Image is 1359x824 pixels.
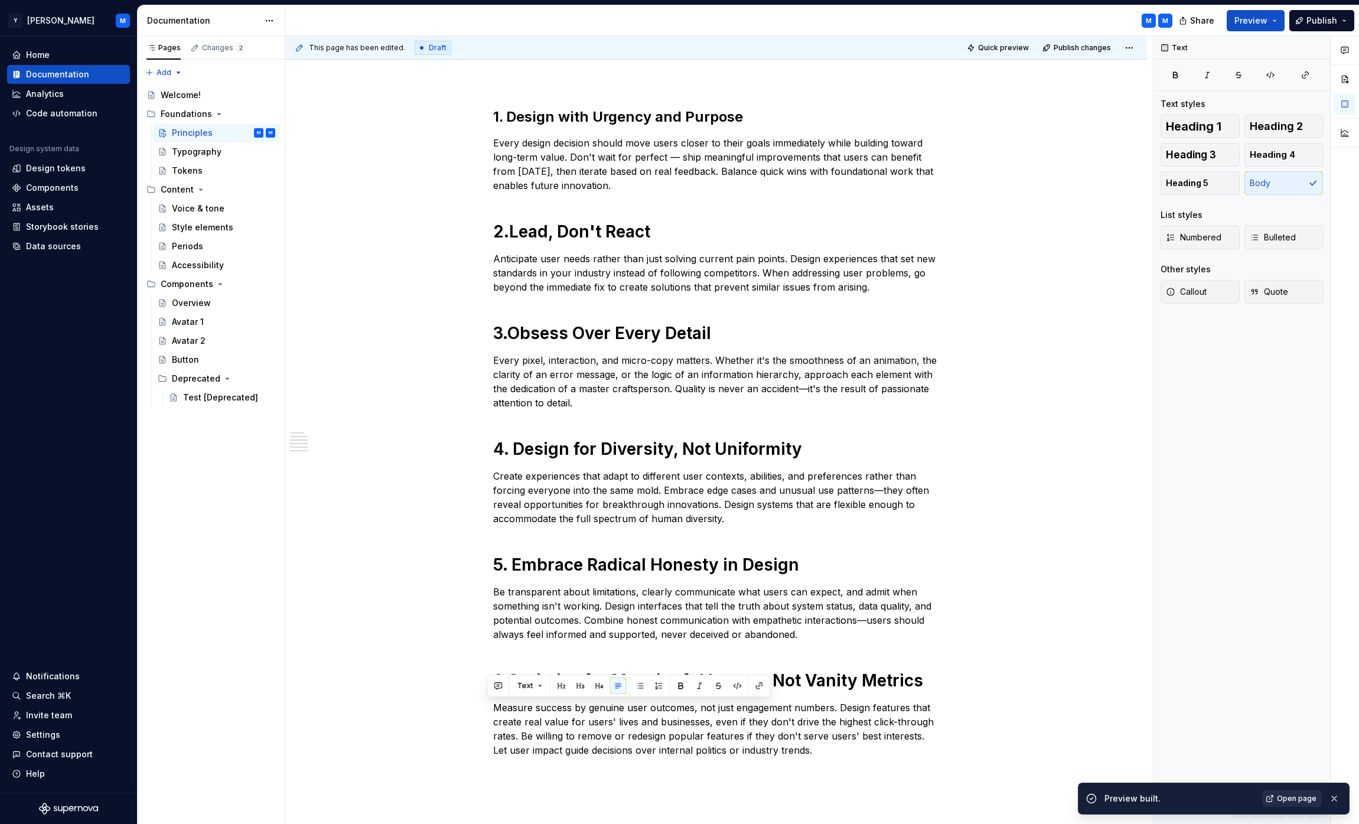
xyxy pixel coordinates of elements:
span: Numbered [1166,232,1221,243]
p: Anticipate user needs rather than just solving current pain points. Design experiences that set n... [493,252,940,294]
button: Add [142,64,186,81]
div: Components [142,275,280,294]
div: Avatar 2 [172,335,206,347]
a: Test [Deprecated] [164,388,280,407]
div: Search ⌘K [26,690,71,702]
div: Data sources [26,240,81,252]
a: Design tokens [7,159,130,178]
div: Changes [202,43,245,53]
div: Voice & tone [172,203,224,214]
button: Preview [1227,10,1285,31]
span: Open page [1277,794,1316,803]
a: Welcome! [142,86,280,105]
p: Create experiences that adapt to different user contexts, abilities, and preferences rather than ... [493,469,940,526]
a: Avatar 2 [153,331,280,350]
div: Assets [26,201,54,213]
div: Storybook stories [26,221,99,233]
span: Share [1190,15,1214,27]
button: Publish changes [1039,40,1116,56]
span: Heading 3 [1166,149,1216,161]
a: Invite team [7,706,130,725]
button: Help [7,764,130,783]
a: Documentation [7,65,130,84]
div: Preview built. [1104,793,1255,805]
span: Quote [1250,286,1288,298]
button: Quick preview [963,40,1034,56]
div: Settings [26,729,60,741]
div: Notifications [26,670,80,682]
span: Heading 5 [1166,177,1208,189]
div: Documentation [26,69,89,80]
span: Heading 2 [1250,120,1303,132]
span: This page has been edited. [309,43,405,53]
div: M [1162,16,1168,25]
div: Text styles [1161,98,1205,110]
a: Tokens [153,161,280,180]
a: Components [7,178,130,197]
strong: Optimize for Meaningful Impact, Not Vanity Metrics [507,670,923,691]
div: Design tokens [26,162,86,174]
div: [PERSON_NAME] [27,15,94,27]
a: Data sources [7,237,130,256]
div: List styles [1161,209,1202,221]
span: Publish [1306,15,1337,27]
div: Design system data [9,144,79,154]
h1: 4. Design for Diversity, Not Uniformity [493,438,940,460]
p: Every pixel, interaction, and micro-copy matters. Whether it's the smoothness of an animation, th... [493,353,940,410]
span: Text [517,681,533,691]
button: Text [512,678,548,694]
span: Bulleted [1250,232,1296,243]
div: Content [161,184,194,196]
div: Analytics [26,88,64,100]
button: Heading 4 [1244,143,1324,167]
span: Preview [1234,15,1267,27]
strong: Obsess Over Every Detail [507,323,711,343]
a: PrinciplesMM [153,123,280,142]
div: Code automation [26,108,97,119]
div: Foundations [161,108,212,120]
h1: 5. Embrace Radical Honesty in Design [493,554,940,575]
div: Other styles [1161,263,1211,275]
div: Components [161,278,213,290]
div: Principles [172,127,213,139]
button: Notifications [7,667,130,686]
div: Welcome! [161,89,201,101]
span: Quick preview [978,43,1029,53]
a: Periods [153,237,280,256]
button: Numbered [1161,226,1240,249]
button: Heading 2 [1244,115,1324,138]
div: Home [26,49,50,61]
div: Content [142,180,280,199]
a: Storybook stories [7,217,130,236]
button: Contact support [7,745,130,764]
button: Bulleted [1244,226,1324,249]
div: Typography [172,146,221,158]
div: Contact support [26,748,93,760]
div: M [257,127,260,139]
p: Be transparent about limitations, clearly communicate what users can expect, and admit when somet... [493,585,940,641]
div: Documentation [147,15,259,27]
a: Overview [153,294,280,312]
a: Code automation [7,104,130,123]
div: Accessibility [172,259,224,271]
div: Y [8,14,22,28]
div: Page tree [142,86,280,407]
a: Assets [7,198,130,217]
div: M [120,16,126,25]
div: Avatar 1 [172,316,204,328]
strong: Lead, Don't React [509,222,650,242]
a: Accessibility [153,256,280,275]
div: Periods [172,240,203,252]
button: Search ⌘K [7,686,130,705]
div: Help [26,768,45,780]
strong: 1. Design with Urgency and Purpose [493,108,743,125]
div: Deprecated [172,373,220,385]
h1: 6. [493,670,940,691]
div: Test [Deprecated] [183,392,258,403]
a: Open page [1262,790,1322,807]
a: Home [7,45,130,64]
div: Pages [146,43,181,53]
p: Every design decision should move users closer to their goals immediately while building toward l... [493,136,940,193]
a: Button [153,350,280,369]
div: Deprecated [153,369,280,388]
